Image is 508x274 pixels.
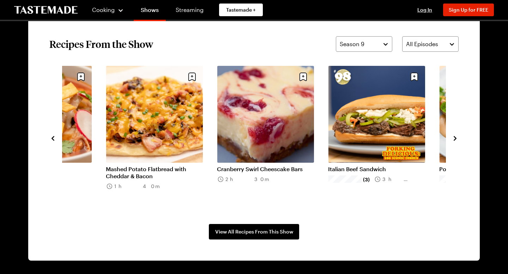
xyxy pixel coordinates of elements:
[328,66,439,210] div: 8 / 8
[452,133,459,142] button: navigate to next item
[49,133,56,142] button: navigate to previous item
[134,1,166,21] a: Shows
[215,228,293,235] span: View All Recipes From This Show
[106,66,217,210] div: 6 / 8
[217,166,314,173] a: Cranberry Swirl Cheescake Bars
[336,36,392,52] button: Season 9
[328,166,425,173] a: Italian Beef Sandwich
[417,7,432,13] span: Log In
[219,4,263,16] a: Tastemade +
[74,70,87,83] button: Save recipe
[49,38,153,50] h2: Recipes From the Show
[449,7,488,13] span: Sign Up for FREE
[209,224,299,239] a: View All Recipes From This Show
[106,166,203,180] a: Mashed Potato Flatbread with Cheddar & Bacon
[406,40,438,48] span: All Episodes
[443,4,494,16] button: Sign Up for FREE
[296,70,310,83] button: Save recipe
[402,36,459,52] button: All Episodes
[226,6,256,13] span: Tastemade +
[92,1,124,18] button: Cooking
[14,6,78,14] a: To Tastemade Home Page
[407,70,421,83] button: Save recipe
[340,40,364,48] span: Season 9
[217,66,328,210] div: 7 / 8
[92,6,115,13] span: Cooking
[411,6,439,13] button: Log In
[185,70,199,83] button: Save recipe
